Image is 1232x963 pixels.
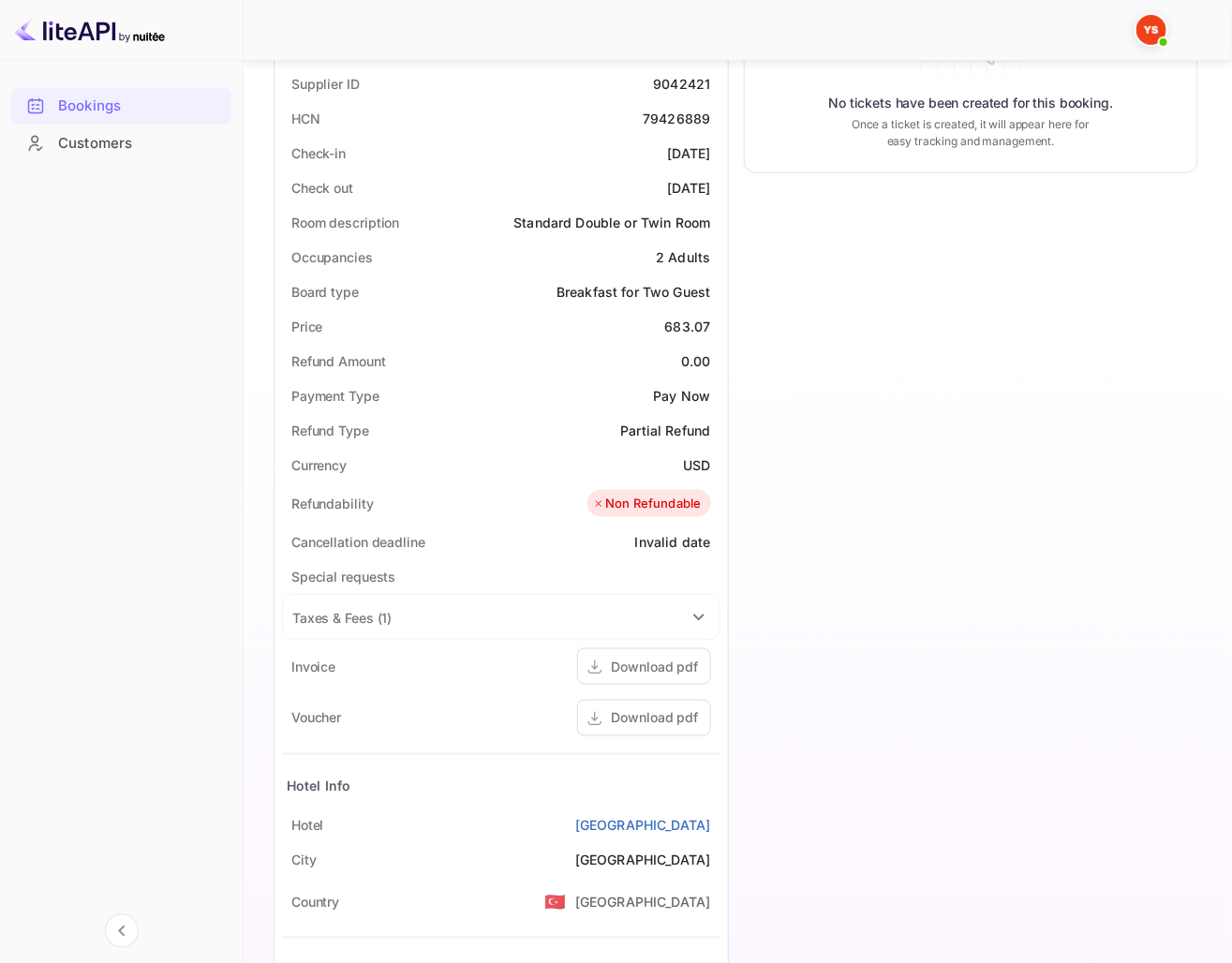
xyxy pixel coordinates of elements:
ya-tr-span: Room description [291,215,399,230]
ya-tr-span: Standard Double or Twin Room [513,215,710,230]
ya-tr-span: HCN [291,111,320,126]
div: 79426889 [643,109,710,128]
ya-tr-span: Payment Type [291,388,379,404]
ya-tr-span: Hotel [291,818,324,834]
ya-tr-span: [GEOGRAPHIC_DATA] [575,895,711,911]
ya-tr-span: Hotel Info [287,778,351,794]
ya-tr-span: City [291,852,317,868]
ya-tr-span: Price [291,319,323,334]
ya-tr-span: Pay Now [653,388,710,404]
div: [DATE] [668,143,711,163]
ya-tr-span: Cancellation deadline [291,534,425,550]
span: United States [544,885,566,919]
div: 9042421 [653,74,710,94]
ya-tr-span: Non Refundable [605,495,701,513]
img: LiteAPI logo [15,15,165,45]
ya-tr-span: Currency [291,457,347,473]
div: 683.07 [665,317,711,336]
ya-tr-span: Invoice [291,659,335,674]
ya-tr-span: Customers [58,133,132,155]
img: Yandex Support [1136,15,1166,45]
a: Customers [11,126,231,160]
ya-tr-span: Refundability [291,496,374,511]
ya-tr-span: Download pdf [612,659,699,674]
div: 0.00 [681,351,711,371]
ya-tr-span: Check-in [291,145,346,161]
ya-tr-span: Once a ticket is created, it will appear here for easy tracking and management. [851,116,1091,150]
ya-tr-span: Voucher [291,710,341,726]
ya-tr-span: Check out [291,180,353,196]
ya-tr-span: [GEOGRAPHIC_DATA] [575,818,711,834]
button: Collapse navigation [105,914,139,948]
ya-tr-span: Refund Type [291,422,369,438]
div: [DATE] [668,178,711,198]
ya-tr-span: ) [388,610,393,626]
ya-tr-span: Taxes & Fees ( [292,610,382,626]
ya-tr-span: 🇹🇷 [544,892,566,912]
ya-tr-span: Supplier ID [291,76,360,92]
a: Bookings [11,88,231,123]
ya-tr-span: Occupancies [291,249,373,265]
ya-tr-span: Country [291,895,339,911]
ya-tr-span: [GEOGRAPHIC_DATA] [575,852,711,868]
div: Bookings [11,88,231,125]
ya-tr-span: No tickets have been created for this booking. [828,94,1113,112]
ya-tr-span: Bookings [58,96,121,117]
a: [GEOGRAPHIC_DATA] [575,816,711,836]
ya-tr-span: 2 Adults [656,249,710,265]
ya-tr-span: Breakfast for Two Guest [557,284,710,300]
div: Download pdf [612,708,699,728]
div: Taxes & Fees (1) [283,595,720,640]
ya-tr-span: Refund Amount [291,353,386,369]
ya-tr-span: 1 [382,610,388,626]
ya-tr-span: Special requests [291,569,395,585]
ya-tr-span: Invalid date [635,534,711,550]
div: Customers [11,126,231,162]
ya-tr-span: USD [683,457,710,473]
ya-tr-span: Partial Refund [620,422,710,438]
ya-tr-span: Board type [291,284,359,300]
